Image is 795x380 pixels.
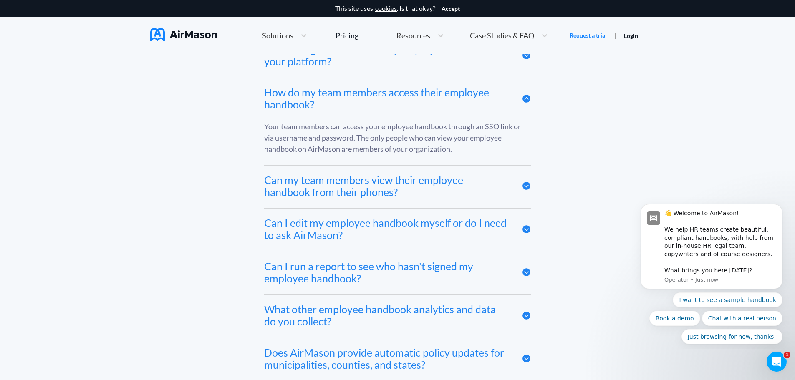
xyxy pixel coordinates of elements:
div: Can I edit my employee handbook myself or do I need to ask AirMason? [264,217,509,241]
span: Case Studies & FAQ [470,32,534,39]
span: Solutions [262,32,293,39]
span: 1 [784,352,790,358]
div: Does AirMason provide automatic policy updates for municipalities, counties, and states? [264,347,509,371]
span: Resources [396,32,430,39]
button: Accept cookies [442,5,460,12]
div: Your team members can access your employee handbook through an SSO link or via username and passw... [264,121,531,155]
div: What other employee handbook analytics and data do you collect? [264,303,509,327]
div: Can our legal team review my employee handbook on your platform? [264,43,509,68]
div: Can my team members view their employee handbook from their phones? [264,174,509,198]
a: Login [624,32,638,39]
div: Can I run a report to see who hasn't signed my employee handbook? [264,260,509,284]
a: Request a trial [570,31,607,40]
iframe: Intercom notifications message [628,196,795,349]
a: Pricing [336,28,358,43]
img: AirMason Logo [150,28,217,41]
iframe: Intercom live chat [767,352,787,372]
div: How do my team members access their employee handbook? [264,86,509,111]
div: Pricing [336,32,358,39]
a: cookies [375,5,397,12]
span: | [614,31,616,39]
